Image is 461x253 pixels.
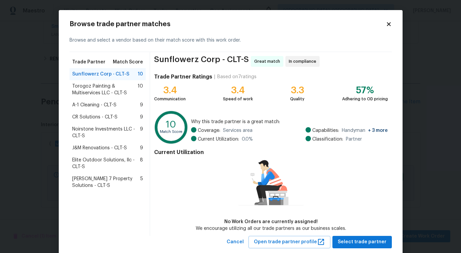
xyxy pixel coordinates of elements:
div: Browse and select a vendor based on their match score with this work order. [70,29,392,52]
span: 9 [140,114,143,120]
h2: Browse trade partner matches [70,21,386,28]
span: CR Solutions - CLT-S [72,114,118,120]
div: 3.3 [290,87,305,94]
span: Sunflowerz Corp - CLT-S [154,56,249,67]
span: Partner [346,136,362,143]
h4: Trade Partner Ratings [154,73,212,80]
span: Elite Outdoor Solutions, llc - CLT-S [72,157,140,170]
span: [PERSON_NAME] 7 Property Solutions - CLT-S [72,175,141,189]
span: 9 [140,102,143,108]
span: 0.0 % [242,136,253,143]
span: J&M Renovations - CLT-S [72,145,127,151]
div: Adhering to OD pricing [342,96,388,102]
h4: Current Utilization [154,149,387,156]
span: Coverage: [198,127,220,134]
span: Match Score [113,59,143,65]
span: In compliance [289,58,319,65]
span: + 3 more [368,128,388,133]
text: Match Score [160,130,183,134]
span: 5 [140,175,143,189]
div: No Work Orders are currently assigned! [196,218,346,225]
span: Handyman [342,127,388,134]
div: 3.4 [154,87,186,94]
span: 10 [138,71,143,78]
div: 57% [342,87,388,94]
text: 10 [166,120,177,129]
span: Great match [254,58,283,65]
span: Sunflowerz Corp - CLT-S [72,71,129,78]
span: 10 [138,83,143,96]
span: 9 [140,126,143,139]
span: Services area [223,127,252,134]
div: Speed of work [223,96,253,102]
span: Classification: [312,136,343,143]
span: Capabilities: [312,127,339,134]
div: Quality [290,96,305,102]
span: A-1 Cleaning - CLT-S [72,102,117,108]
span: Torogoz Painting & Multiservices LLC - CLT-S [72,83,138,96]
button: Open trade partner profile [248,236,330,248]
div: Communication [154,96,186,102]
span: Current Utilization: [198,136,239,143]
span: 8 [140,157,143,170]
span: 9 [140,145,143,151]
span: Select trade partner [338,238,386,246]
span: Why this trade partner is a great match: [191,118,388,125]
button: Cancel [224,236,246,248]
button: Select trade partner [332,236,392,248]
div: Based on 7 ratings [217,73,257,80]
div: | [212,73,217,80]
span: Open trade partner profile [254,238,325,246]
span: Trade Partner [72,59,105,65]
span: Noirstone Investments LLC - CLT-S [72,126,140,139]
div: We encourage utilizing all our trade partners as our business scales. [196,225,346,232]
div: 3.4 [223,87,253,94]
span: Cancel [227,238,244,246]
